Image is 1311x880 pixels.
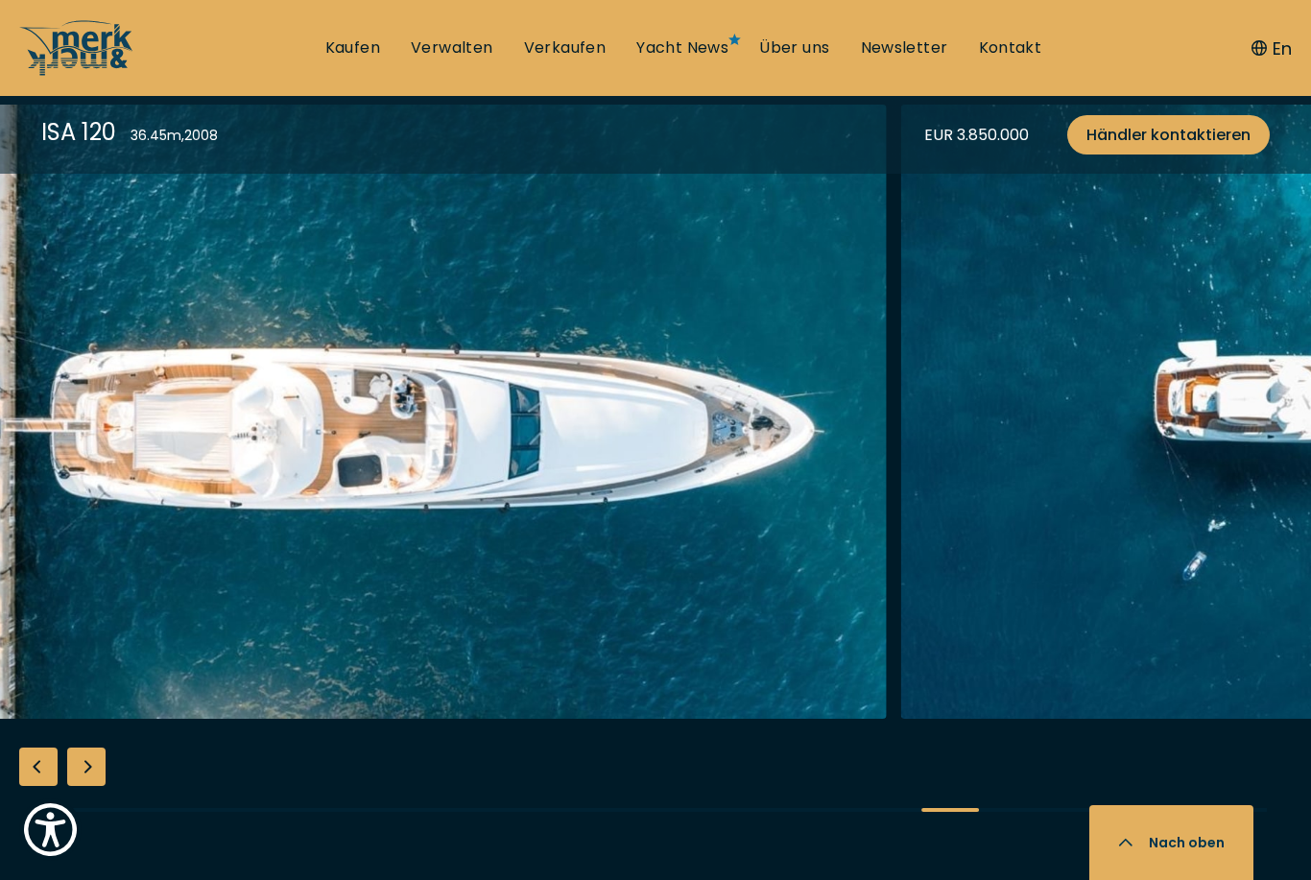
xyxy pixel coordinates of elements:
[1251,36,1292,61] button: En
[759,37,829,59] a: Über uns
[924,123,1029,147] div: EUR 3.850.000
[41,115,116,149] div: ISA 120
[1067,115,1270,155] a: Händler kontaktieren
[131,126,218,146] div: 36.45 m , 2008
[524,37,607,59] a: Verkaufen
[325,37,380,59] a: Kaufen
[19,748,58,786] div: Previous slide
[1086,123,1251,147] span: Händler kontaktieren
[636,37,728,59] a: Yacht News
[979,37,1042,59] a: Kontakt
[411,37,493,59] a: Verwalten
[861,37,948,59] a: Newsletter
[19,798,82,861] button: Show Accessibility Preferences
[1089,805,1253,880] button: Nach oben
[67,748,106,786] div: Next slide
